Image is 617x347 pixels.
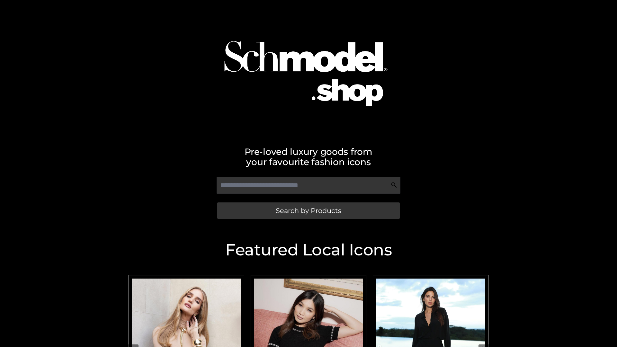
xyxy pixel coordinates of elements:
span: Search by Products [276,207,341,214]
h2: Pre-loved luxury goods from your favourite fashion icons [125,147,492,167]
a: Search by Products [217,202,400,219]
img: Search Icon [391,182,397,188]
h2: Featured Local Icons​ [125,242,492,258]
